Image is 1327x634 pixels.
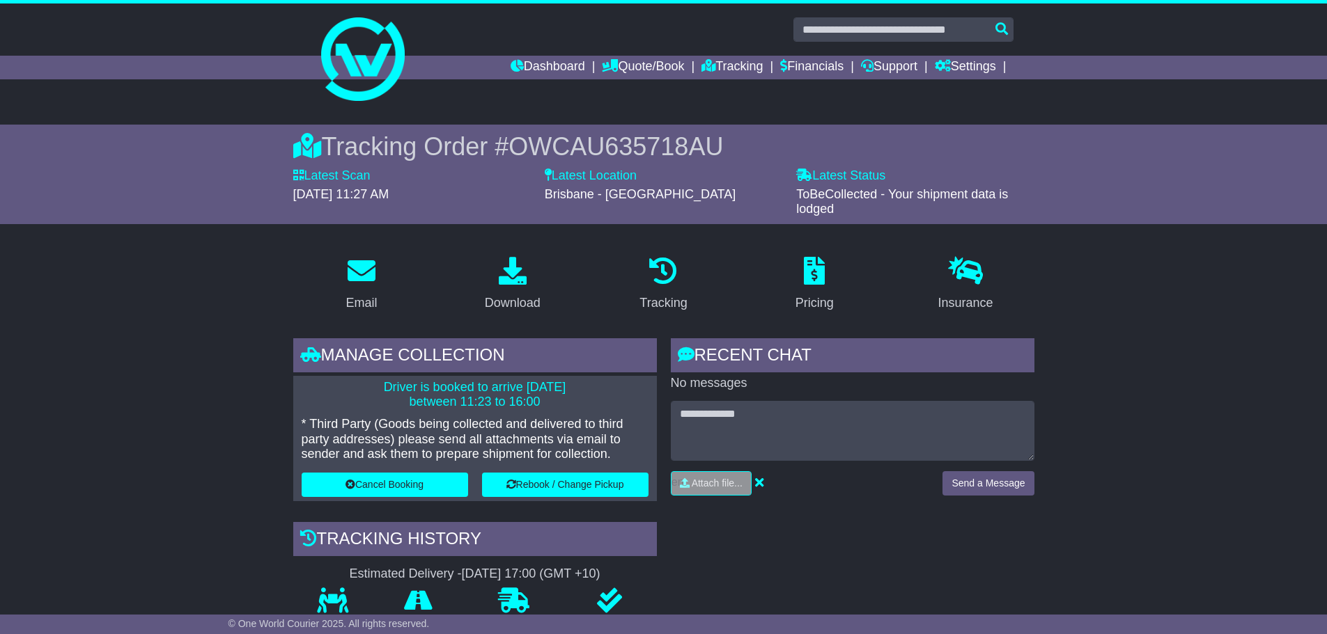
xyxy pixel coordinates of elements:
[293,566,657,582] div: Estimated Delivery -
[509,132,723,161] span: OWCAU635718AU
[302,473,468,497] button: Cancel Booking
[671,338,1034,376] div: RECENT CHAT
[639,294,687,312] div: Tracking
[938,294,993,312] div: Insurance
[293,168,371,184] label: Latest Scan
[671,376,1034,391] p: No messages
[929,252,1002,317] a: Insurance
[701,56,763,79] a: Tracking
[786,252,843,317] a: Pricing
[302,380,649,410] p: Driver is booked to arrive [DATE] between 11:23 to 16:00
[293,338,657,376] div: Manage collection
[942,471,1034,496] button: Send a Message
[630,252,696,317] a: Tracking
[302,417,649,462] p: * Third Party (Goods being collected and delivered to third party addresses) please send all atta...
[545,168,637,184] label: Latest Location
[293,187,389,201] span: [DATE] 11:27 AM
[796,187,1008,216] span: ToBeCollected - Your shipment data is lodged
[482,473,649,497] button: Rebook / Change Pickup
[602,56,684,79] a: Quote/Book
[346,294,377,312] div: Email
[485,294,541,312] div: Download
[861,56,917,79] a: Support
[796,168,885,184] label: Latest Status
[796,294,834,312] div: Pricing
[780,56,844,79] a: Financials
[545,187,736,201] span: Brisbane - [GEOGRAPHIC_DATA]
[476,252,550,317] a: Download
[511,56,585,79] a: Dashboard
[336,252,386,317] a: Email
[228,618,430,629] span: © One World Courier 2025. All rights reserved.
[293,132,1034,161] div: Tracking Order #
[293,522,657,560] div: Tracking history
[462,566,600,582] div: [DATE] 17:00 (GMT +10)
[935,56,996,79] a: Settings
